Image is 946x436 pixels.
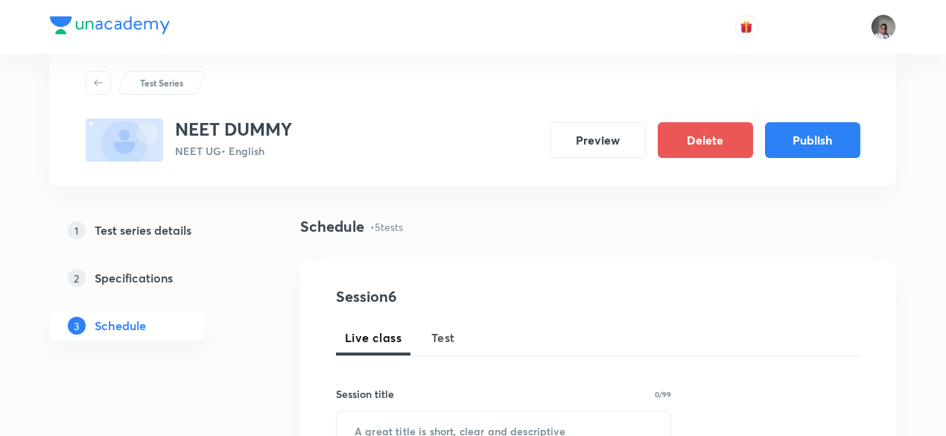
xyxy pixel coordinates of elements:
img: fallback-thumbnail.png [86,119,163,162]
span: Test [431,329,455,347]
button: Delete [658,122,753,158]
p: 1 [68,221,86,239]
p: 2 [68,269,86,287]
span: Live class [345,329,401,347]
h6: Session title [336,386,394,402]
button: avatar [734,15,758,39]
img: avatar [740,20,753,34]
p: 3 [68,317,86,335]
p: • 5 tests [370,219,403,235]
p: 0/99 [655,391,671,398]
p: NEET UG • English [175,143,292,159]
h3: NEET DUMMY [175,119,292,140]
h5: Test series details [95,221,191,239]
h4: Schedule [300,215,364,238]
h4: Session 6 [336,285,608,308]
img: Company Logo [50,16,170,34]
a: 2Specifications [50,263,253,293]
button: Preview [550,122,646,158]
img: Vikram Mathur [871,14,896,40]
h5: Schedule [95,317,146,335]
a: Company Logo [50,16,170,38]
a: 1Test series details [50,215,253,245]
h5: Specifications [95,269,173,287]
p: Test Series [140,76,183,89]
button: Publish [765,122,860,158]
